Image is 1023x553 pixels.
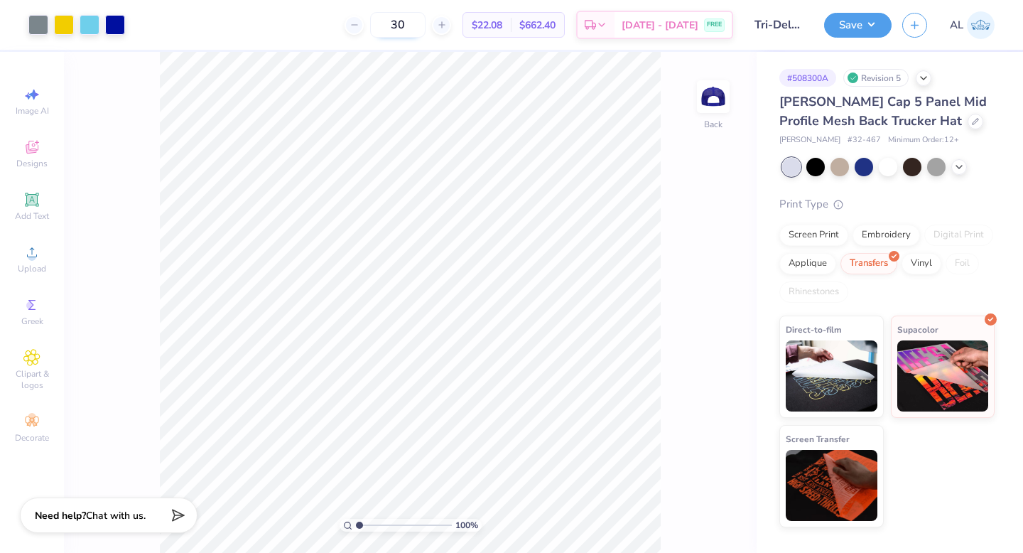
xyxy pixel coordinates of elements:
div: Revision 5 [843,69,909,87]
img: Ashley Lara [967,11,995,39]
span: $22.08 [472,18,502,33]
div: Digital Print [924,225,993,246]
span: 100 % [455,519,478,532]
img: Screen Transfer [786,450,877,521]
button: Save [824,13,892,38]
span: Greek [21,316,43,327]
span: Upload [18,263,46,274]
div: Rhinestones [779,281,848,303]
img: Direct-to-film [786,340,877,412]
span: Clipart & logos [7,368,57,391]
div: Foil [946,253,979,274]
span: [DATE] - [DATE] [622,18,698,33]
img: Supacolor [897,340,989,412]
div: Back [704,118,722,131]
span: [PERSON_NAME] [779,134,840,146]
span: [PERSON_NAME] Cap 5 Panel Mid Profile Mesh Back Trucker Hat [779,93,987,129]
span: $662.40 [519,18,556,33]
span: Supacolor [897,322,938,337]
div: Vinyl [902,253,941,274]
span: Image AI [16,105,49,117]
a: AL [950,11,995,39]
span: Decorate [15,432,49,444]
span: Designs [16,158,48,169]
input: Untitled Design [744,11,813,39]
div: Applique [779,253,836,274]
div: Embroidery [852,225,920,246]
div: # 508300A [779,69,836,87]
img: Back [699,82,727,111]
span: # 32-467 [848,134,881,146]
span: Screen Transfer [786,431,850,446]
strong: Need help? [35,509,86,522]
span: Minimum Order: 12 + [888,134,959,146]
div: Print Type [779,196,995,213]
input: – – [370,12,426,38]
span: AL [950,17,963,33]
span: Chat with us. [86,509,146,522]
span: Add Text [15,210,49,222]
span: FREE [707,20,722,30]
span: Direct-to-film [786,322,842,337]
div: Screen Print [779,225,848,246]
div: Transfers [840,253,897,274]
